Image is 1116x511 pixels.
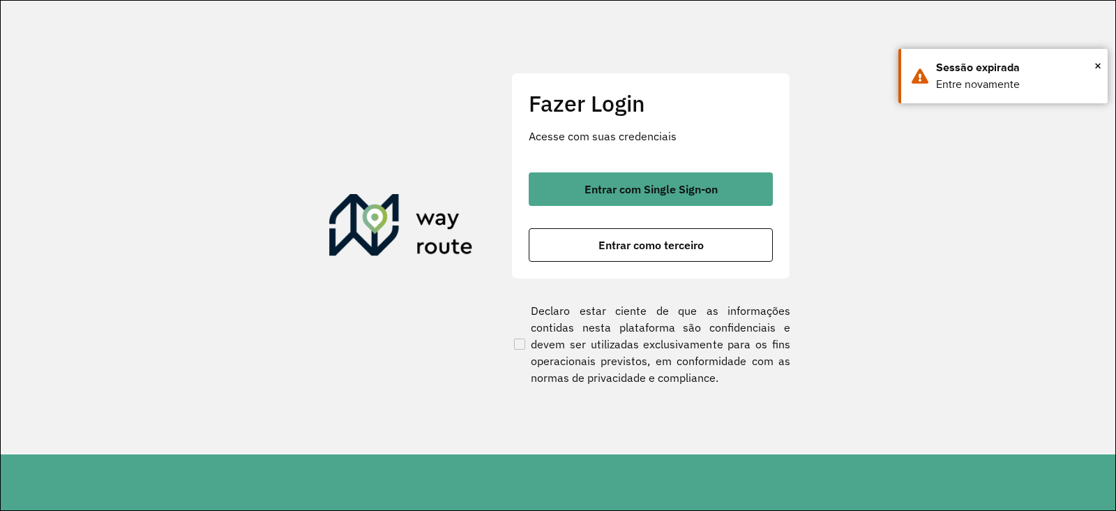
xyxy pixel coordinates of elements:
[529,172,773,206] button: button
[1094,55,1101,76] button: Close
[936,76,1097,93] div: Entre novamente
[1094,55,1101,76] span: ×
[529,228,773,262] button: button
[529,90,773,117] h2: Fazer Login
[936,59,1097,76] div: Sessão expirada
[598,239,704,251] span: Entrar como terceiro
[329,194,473,261] img: Roteirizador AmbevTech
[529,128,773,145] p: Acesse com suas credenciais
[511,302,790,386] label: Declaro estar ciente de que as informações contidas nesta plataforma são confidenciais e devem se...
[585,184,718,195] span: Entrar com Single Sign-on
